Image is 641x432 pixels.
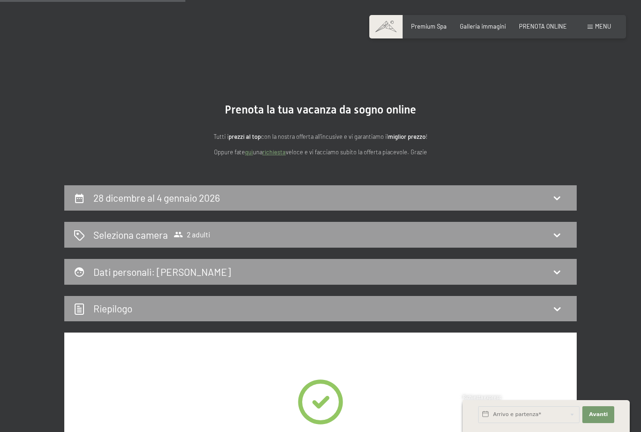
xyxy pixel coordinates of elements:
h2: Dati personali : [PERSON_NAME] [93,266,231,278]
span: 2 adulti [174,230,210,239]
strong: prezzi al top [229,133,261,140]
button: Avanti [582,406,614,423]
p: Oppure fate una veloce e vi facciamo subito la offerta piacevole. Grazie [133,147,508,157]
span: Prenota la tua vacanza da sogno online [225,103,416,116]
strong: miglior prezzo [388,133,426,140]
a: PRENOTA ONLINE [519,23,567,30]
a: Galleria immagini [460,23,506,30]
a: richiesta [262,148,286,156]
span: Avanti [589,411,608,418]
a: quì [245,148,253,156]
h2: Riepilogo [93,303,132,314]
h2: Seleziona camera [93,228,168,242]
span: Richiesta express [463,394,501,400]
p: Tutti i con la nostra offerta all'incusive e vi garantiamo il ! [133,132,508,141]
a: Premium Spa [411,23,447,30]
h2: 28 dicembre al 4 gennaio 2026 [93,192,220,204]
span: Menu [595,23,611,30]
